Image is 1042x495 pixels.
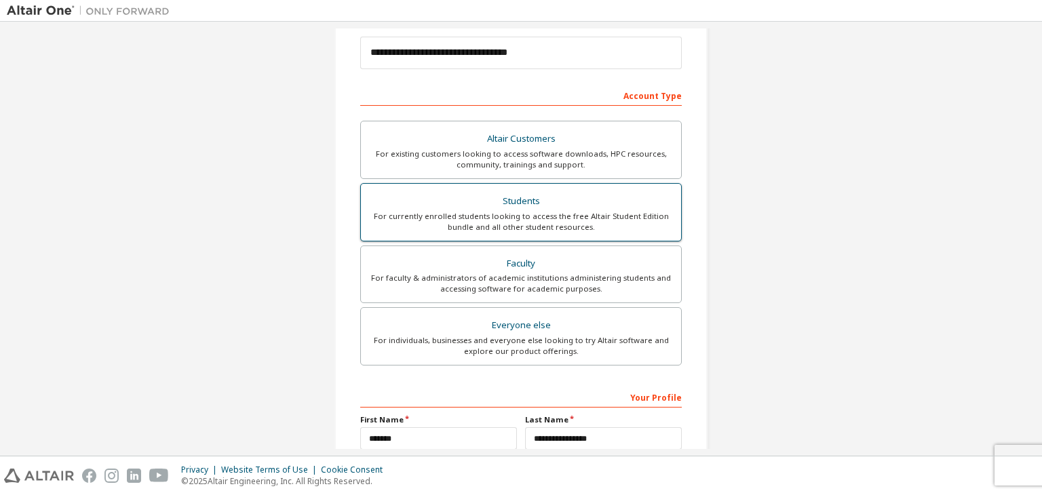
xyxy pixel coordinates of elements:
div: Everyone else [369,316,673,335]
div: Faculty [369,254,673,273]
div: For individuals, businesses and everyone else looking to try Altair software and explore our prod... [369,335,673,357]
p: © 2025 Altair Engineering, Inc. All Rights Reserved. [181,475,391,487]
div: Cookie Consent [321,464,391,475]
img: instagram.svg [104,469,119,483]
div: Privacy [181,464,221,475]
label: Last Name [525,414,682,425]
img: Altair One [7,4,176,18]
div: For existing customers looking to access software downloads, HPC resources, community, trainings ... [369,148,673,170]
div: For faculty & administrators of academic institutions administering students and accessing softwa... [369,273,673,294]
img: facebook.svg [82,469,96,483]
div: Website Terms of Use [221,464,321,475]
label: First Name [360,414,517,425]
div: Students [369,192,673,211]
img: youtube.svg [149,469,169,483]
div: Your Profile [360,386,682,408]
div: For currently enrolled students looking to access the free Altair Student Edition bundle and all ... [369,211,673,233]
img: altair_logo.svg [4,469,74,483]
div: Account Type [360,84,682,106]
img: linkedin.svg [127,469,141,483]
div: Altair Customers [369,130,673,148]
